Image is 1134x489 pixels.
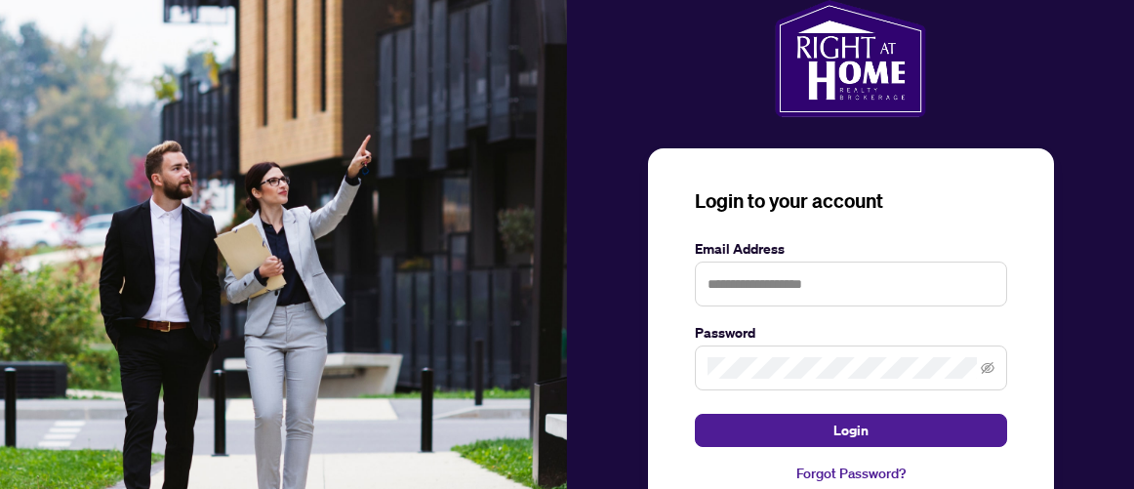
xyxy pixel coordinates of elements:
label: Password [695,322,1007,344]
button: Login [695,414,1007,447]
h3: Login to your account [695,187,1007,215]
span: Login [833,415,869,446]
label: Email Address [695,238,1007,260]
a: Forgot Password? [695,463,1007,484]
span: eye-invisible [981,361,994,375]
